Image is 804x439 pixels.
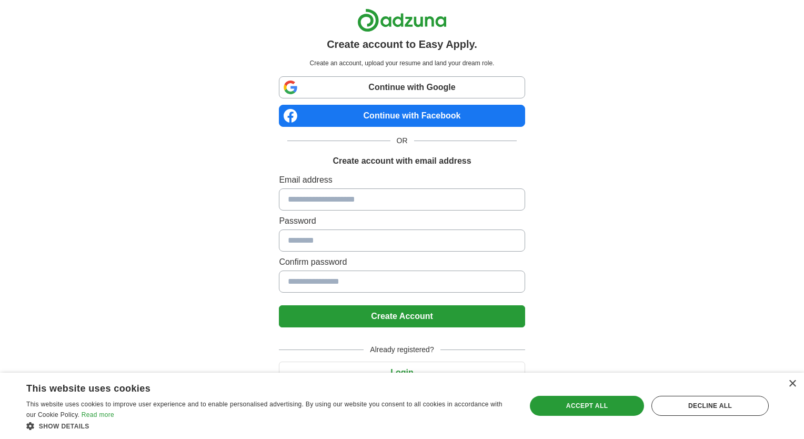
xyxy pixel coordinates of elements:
[327,36,477,52] h1: Create account to Easy Apply.
[333,155,471,167] h1: Create account with email address
[281,58,522,68] p: Create an account, upload your resume and land your dream role.
[357,8,447,32] img: Adzuna logo
[788,380,796,388] div: Close
[26,401,502,418] span: This website uses cookies to improve user experience and to enable personalised advertising. By u...
[26,379,485,395] div: This website uses cookies
[279,256,525,268] label: Confirm password
[651,396,769,416] div: Decline all
[279,362,525,384] button: Login
[279,368,525,377] a: Login
[82,411,114,418] a: Read more, opens a new window
[279,76,525,98] a: Continue with Google
[279,105,525,127] a: Continue with Facebook
[279,305,525,327] button: Create Account
[364,344,440,355] span: Already registered?
[26,421,511,431] div: Show details
[279,215,525,227] label: Password
[279,174,525,186] label: Email address
[390,135,414,146] span: OR
[530,396,644,416] div: Accept all
[39,423,89,430] span: Show details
